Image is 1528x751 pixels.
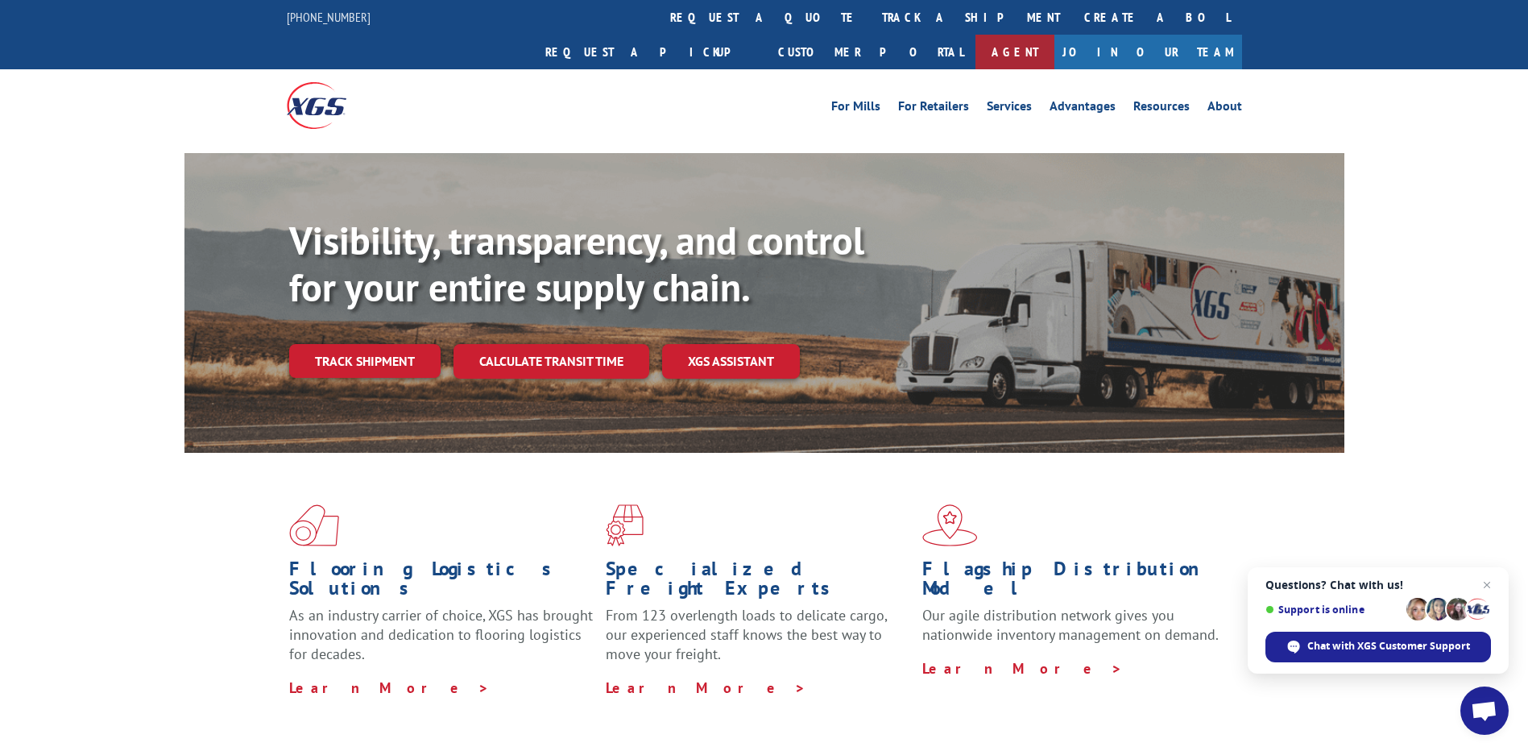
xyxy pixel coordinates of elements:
[898,100,969,118] a: For Retailers
[606,678,806,697] a: Learn More >
[1460,687,1509,735] a: Open chat
[1133,100,1190,118] a: Resources
[662,344,800,379] a: XGS ASSISTANT
[453,344,649,379] a: Calculate transit time
[289,344,441,378] a: Track shipment
[289,215,864,312] b: Visibility, transparency, and control for your entire supply chain.
[766,35,975,69] a: Customer Portal
[1054,35,1242,69] a: Join Our Team
[289,504,339,546] img: xgs-icon-total-supply-chain-intelligence-red
[1265,604,1401,616] span: Support is online
[1207,100,1242,118] a: About
[289,678,490,697] a: Learn More >
[922,559,1227,606] h1: Flagship Distribution Model
[1265,579,1491,591] span: Questions? Chat with us!
[606,504,644,546] img: xgs-icon-focused-on-flooring-red
[289,559,594,606] h1: Flooring Logistics Solutions
[975,35,1054,69] a: Agent
[1307,639,1470,653] span: Chat with XGS Customer Support
[606,559,910,606] h1: Specialized Freight Experts
[1050,100,1116,118] a: Advantages
[922,504,978,546] img: xgs-icon-flagship-distribution-model-red
[922,659,1123,678] a: Learn More >
[606,606,910,678] p: From 123 overlength loads to delicate cargo, our experienced staff knows the best way to move you...
[533,35,766,69] a: Request a pickup
[831,100,880,118] a: For Mills
[287,9,371,25] a: [PHONE_NUMBER]
[1265,632,1491,662] span: Chat with XGS Customer Support
[922,606,1219,644] span: Our agile distribution network gives you nationwide inventory management on demand.
[289,606,593,663] span: As an industry carrier of choice, XGS has brought innovation and dedication to flooring logistics...
[987,100,1032,118] a: Services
